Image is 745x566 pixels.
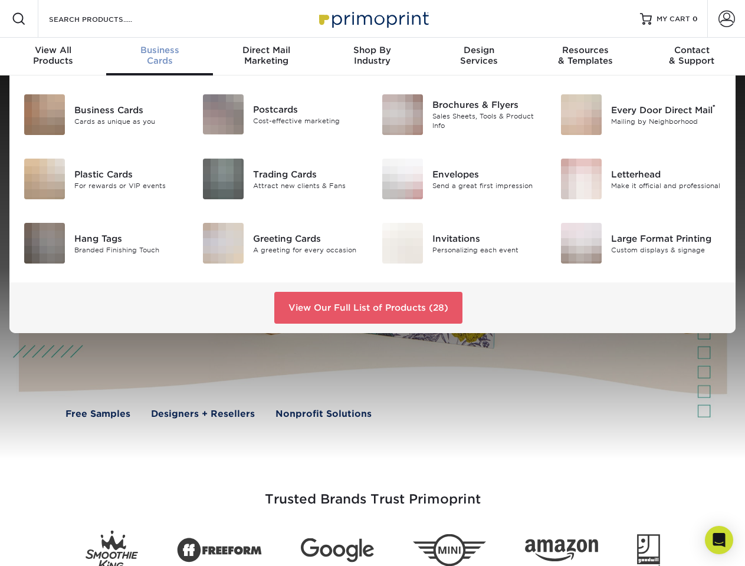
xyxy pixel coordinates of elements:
[213,45,319,66] div: Marketing
[213,38,319,75] a: Direct MailMarketing
[611,103,721,116] div: Every Door Direct Mail
[106,45,212,66] div: Cards
[432,232,543,245] div: Invitations
[202,154,363,204] a: Trading Cards Trading Cards Attract new clients & Fans
[24,94,65,135] img: Business Cards
[657,14,690,24] span: MY CART
[24,159,65,199] img: Plastic Cards
[203,94,244,134] img: Postcards
[432,98,543,111] div: Brochures & Flyers
[74,245,185,255] div: Branded Finishing Touch
[382,223,423,264] img: Invitations
[382,94,423,135] img: Brochures & Flyers
[253,103,363,116] div: Postcards
[561,223,602,264] img: Large Format Printing
[426,45,532,66] div: Services
[705,526,733,554] div: Open Intercom Messenger
[560,154,721,204] a: Letterhead Letterhead Make it official and professional
[314,6,432,31] img: Primoprint
[525,539,598,562] img: Amazon
[274,292,462,324] a: View Our Full List of Products (28)
[24,223,65,264] img: Hang Tags
[382,159,423,199] img: Envelopes
[253,180,363,190] div: Attract new clients & Fans
[213,45,319,55] span: Direct Mail
[611,245,721,255] div: Custom displays & signage
[74,232,185,245] div: Hang Tags
[24,90,185,140] a: Business Cards Business Cards Cards as unique as you
[319,45,425,55] span: Shop By
[203,159,244,199] img: Trading Cards
[74,167,185,180] div: Plastic Cards
[560,218,721,268] a: Large Format Printing Large Format Printing Custom displays & signage
[432,167,543,180] div: Envelopes
[382,154,543,204] a: Envelopes Envelopes Send a great first impression
[24,218,185,268] a: Hang Tags Hang Tags Branded Finishing Touch
[560,90,721,140] a: Every Door Direct Mail Every Door Direct Mail® Mailing by Neighborhood
[611,167,721,180] div: Letterhead
[639,45,745,55] span: Contact
[28,463,718,521] h3: Trusted Brands Trust Primoprint
[253,167,363,180] div: Trading Cards
[611,180,721,190] div: Make it official and professional
[532,38,638,75] a: Resources& Templates
[532,45,638,66] div: & Templates
[611,116,721,126] div: Mailing by Neighborhood
[74,180,185,190] div: For rewards or VIP events
[426,38,532,75] a: DesignServices
[432,180,543,190] div: Send a great first impression
[639,38,745,75] a: Contact& Support
[253,232,363,245] div: Greeting Cards
[74,103,185,116] div: Business Cards
[48,12,163,26] input: SEARCH PRODUCTS.....
[637,534,660,566] img: Goodwill
[382,90,543,140] a: Brochures & Flyers Brochures & Flyers Sales Sheets, Tools & Product Info
[74,116,185,126] div: Cards as unique as you
[426,45,532,55] span: Design
[561,159,602,199] img: Letterhead
[319,38,425,75] a: Shop ByIndustry
[432,111,543,131] div: Sales Sheets, Tools & Product Info
[202,90,363,139] a: Postcards Postcards Cost-effective marketing
[24,154,185,204] a: Plastic Cards Plastic Cards For rewards or VIP events
[693,15,698,23] span: 0
[532,45,638,55] span: Resources
[301,538,374,562] img: Google
[203,223,244,264] img: Greeting Cards
[561,94,602,135] img: Every Door Direct Mail
[382,218,543,268] a: Invitations Invitations Personalizing each event
[106,38,212,75] a: BusinessCards
[253,116,363,126] div: Cost-effective marketing
[713,103,716,111] sup: ®
[639,45,745,66] div: & Support
[611,232,721,245] div: Large Format Printing
[319,45,425,66] div: Industry
[106,45,212,55] span: Business
[202,218,363,268] a: Greeting Cards Greeting Cards A greeting for every occasion
[432,245,543,255] div: Personalizing each event
[253,245,363,255] div: A greeting for every occasion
